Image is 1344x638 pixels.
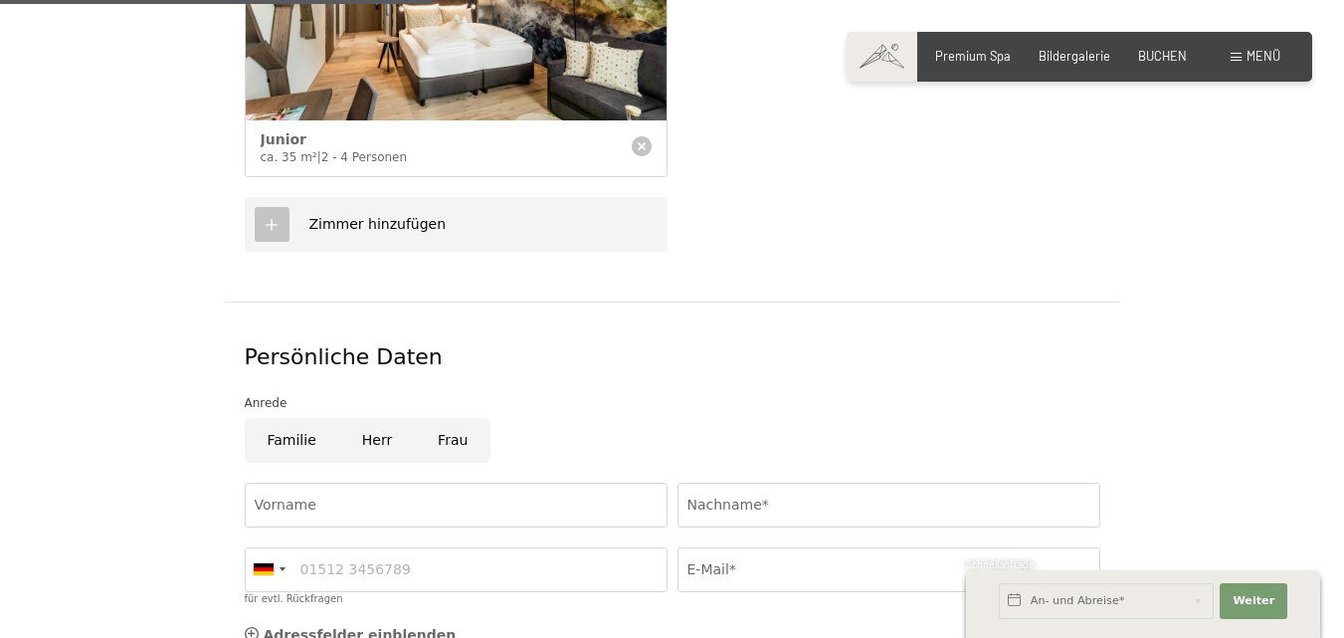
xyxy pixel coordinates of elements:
span: Junior [261,131,306,147]
span: Schnellanfrage [966,558,1035,570]
input: 01512 3456789 [245,547,668,592]
div: Anrede [245,393,1100,413]
a: Premium Spa [935,48,1011,64]
span: ca. 35 m² [261,150,317,164]
span: Menü [1247,48,1280,64]
button: Weiter [1220,583,1287,619]
span: 2 - 4 Personen [321,150,407,164]
div: Persönliche Daten [245,342,1100,373]
a: Bildergalerie [1039,48,1110,64]
span: Weiter [1233,593,1274,609]
a: BUCHEN [1138,48,1187,64]
span: Zimmer hinzufügen [309,216,447,232]
label: für evtl. Rückfragen [245,593,343,604]
span: | [317,150,321,164]
div: Germany (Deutschland): +49 [246,548,291,591]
